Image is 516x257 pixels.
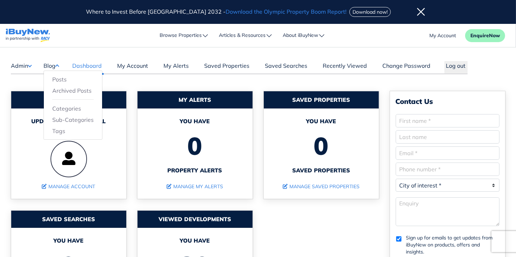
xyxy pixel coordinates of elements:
[271,166,372,174] span: Saved properties
[271,125,372,166] span: 0
[396,97,500,106] div: Contact Us
[52,86,94,95] a: Archived Posts
[145,166,246,174] span: property alerts
[396,130,500,144] input: Last name
[11,61,32,70] button: Admin
[52,127,94,135] a: Tags
[18,236,119,245] span: You have
[145,236,246,245] span: You have
[396,163,500,176] input: Enter a valid phone number
[11,211,126,228] div: Saved Searches
[6,29,50,42] img: logo
[321,61,369,73] a: Recently Viewed
[226,8,347,15] span: Download the Olympic Property Boom Report!
[465,29,505,42] button: EnquireNow
[271,117,372,125] span: You have
[396,114,500,127] input: First name *
[444,61,468,73] button: Log out
[86,8,348,15] span: Where to Invest Before [GEOGRAPHIC_DATA] 2032 -
[43,61,59,70] button: Blog
[203,61,252,73] a: Saved Properties
[145,125,246,166] span: 0
[167,183,223,190] a: Manage My Alerts
[52,75,94,84] a: Posts
[283,183,360,190] a: Manage Saved Properties
[116,61,150,73] a: My Account
[145,117,246,125] span: You have
[18,117,119,134] div: Update your personal details here
[349,7,391,17] button: Download now!
[138,91,253,108] div: My Alerts
[6,27,50,44] a: navigations
[138,211,253,228] div: Viewed developments
[489,32,500,39] span: Now
[381,61,433,73] a: Change Password
[429,32,456,39] a: account
[52,116,94,124] a: Sub-Categories
[11,91,126,108] div: My Account
[264,91,379,108] div: Saved Properties
[71,61,104,73] a: Dashboard
[396,146,500,160] input: Email *
[52,104,94,113] a: Categories
[406,234,500,255] label: Sign up for emails to get updates from iBuyNew on products, offers and insights.
[42,183,95,190] a: Manage Account
[162,61,191,73] a: My Alerts
[263,61,309,73] a: Saved Searches
[51,141,87,177] img: user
